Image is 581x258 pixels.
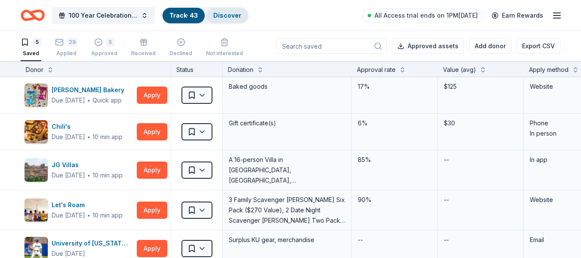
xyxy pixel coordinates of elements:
div: Surplus KU gear, merchandise [228,234,346,246]
div: Received [131,50,156,57]
button: Image for Let's RoamLet's RoamDue [DATE]∙10 min app [24,198,133,222]
div: 10 min app [92,133,123,141]
div: JG Villas [52,160,123,170]
div: Chili's [52,121,123,132]
div: [PERSON_NAME] Bakery [52,85,128,95]
button: 29Applied [55,34,77,61]
div: Due [DATE] [52,95,85,106]
div: Quick app [92,96,122,105]
button: Add donor [469,38,511,54]
div: Donor [26,65,43,75]
div: Saved [21,50,41,57]
div: $125 [443,81,518,93]
div: 5 [106,38,115,47]
button: Track· 43Discover [162,7,249,24]
button: Image for JG VillasJG VillasDue [DATE]∙10 min app [24,158,133,182]
div: 29 [67,38,77,47]
div: $30 [443,117,518,129]
a: Home [21,5,45,25]
button: Image for Chili'sChili'sDue [DATE]∙10 min app [24,120,133,144]
div: Due [DATE] [52,170,85,180]
a: All Access trial ends on 1PM[DATE] [363,9,483,22]
div: 10 min app [92,171,123,180]
div: Donation [228,65,253,75]
div: Apply method [529,65,569,75]
button: Apply [137,123,167,140]
div: Declined [169,50,192,57]
span: All Access trial ends on 1PM[DATE] [375,10,478,21]
a: Earn Rewards [486,8,548,23]
button: Apply [137,87,167,104]
button: Apply [137,162,167,179]
span: ∙ [87,96,91,104]
a: Discover [213,12,241,19]
div: -- [357,234,364,246]
div: -- [443,154,450,166]
button: Apply [137,240,167,257]
div: 6% [357,117,432,129]
img: Image for Let's Roam [25,199,48,222]
button: Image for Bobo's Bakery[PERSON_NAME] BakeryDue [DATE]∙Quick app [24,83,133,107]
div: University of [US_STATE] Athletics [52,238,133,249]
span: 100 Year Celebration Speakeasy Gala [69,10,138,21]
div: Applied [55,50,77,57]
button: Declined [169,34,192,61]
input: Search saved [277,38,387,54]
div: -- [443,234,450,246]
div: 90% [357,194,432,206]
span: ∙ [87,133,91,140]
div: 3 Family Scavenger [PERSON_NAME] Six Pack ($270 Value), 2 Date Night Scavenger [PERSON_NAME] Two ... [228,194,346,227]
button: Not interested [206,34,243,61]
span: ∙ [87,171,91,179]
span: ∙ [87,211,91,219]
div: Value (avg) [443,65,476,75]
button: Apply [137,202,167,219]
button: 5Saved [21,34,41,61]
div: A 16-person Villa in [GEOGRAPHIC_DATA], [GEOGRAPHIC_DATA], [GEOGRAPHIC_DATA] for 7days/6nights (R... [228,154,346,187]
div: Let's Roam [52,200,123,210]
button: Approved assets [392,38,464,54]
div: Due [DATE] [52,210,85,221]
div: -- [443,194,450,206]
div: 10 min app [92,211,123,220]
button: Export CSV [516,38,560,54]
div: Due [DATE] [52,132,85,142]
img: Image for Bobo's Bakery [25,84,48,107]
button: 5Approved [91,34,117,61]
div: Approved [91,50,117,57]
img: Image for JG Villas [25,159,48,182]
div: Baked goods [228,81,346,93]
button: Received [131,34,156,61]
div: Not interested [206,45,243,52]
div: 17% [357,81,432,93]
div: Status [171,61,223,77]
div: 85% [357,154,432,166]
a: Track· 43 [169,12,198,19]
div: 5 [33,38,41,47]
img: Image for Chili's [25,120,48,143]
div: Gift certificate(s) [228,117,346,129]
button: 100 Year Celebration Speakeasy Gala [52,7,155,24]
div: Approval rate [357,65,396,75]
